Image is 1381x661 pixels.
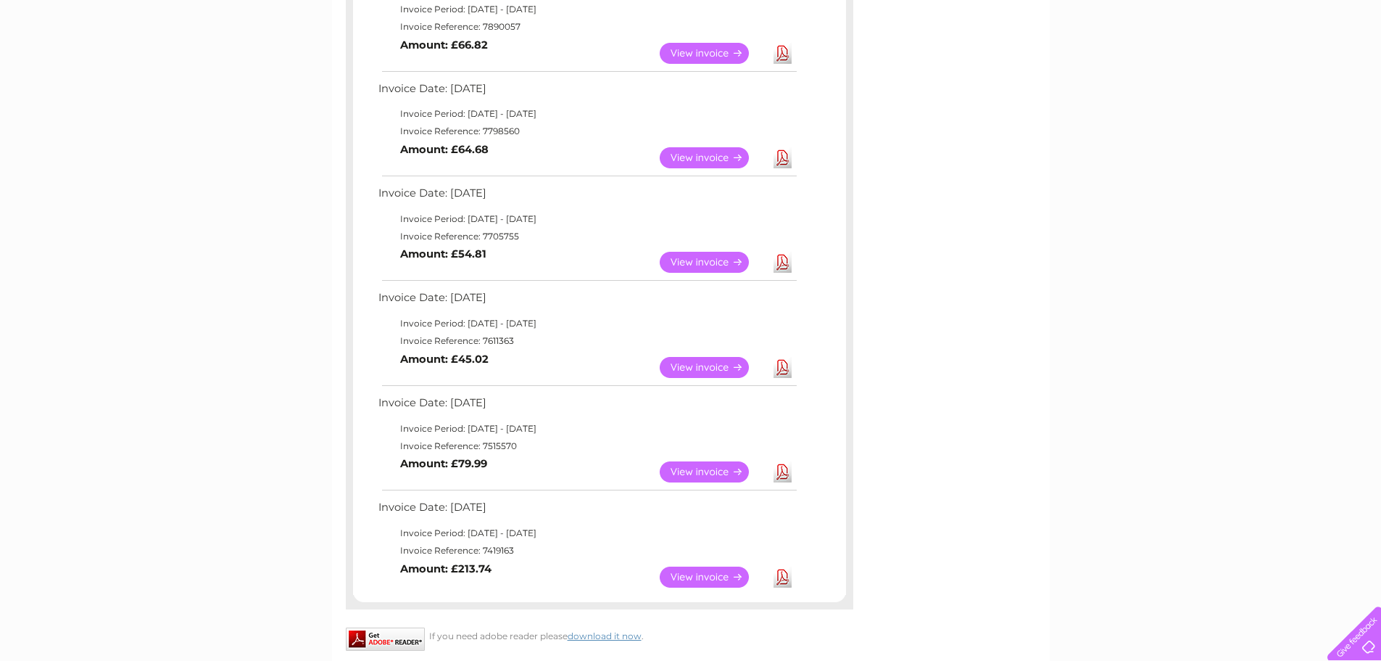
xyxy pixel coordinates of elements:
[774,567,792,588] a: Download
[660,567,766,588] a: View
[375,123,799,140] td: Invoice Reference: 7798560
[1255,62,1276,73] a: Blog
[660,147,766,168] a: View
[375,79,799,106] td: Invoice Date: [DATE]
[400,457,487,470] b: Amount: £79.99
[774,147,792,168] a: Download
[375,184,799,210] td: Invoice Date: [DATE]
[375,438,799,455] td: Invoice Reference: 7515570
[1126,62,1153,73] a: Water
[1203,62,1246,73] a: Telecoms
[660,43,766,64] a: View
[400,143,489,156] b: Amount: £64.68
[400,353,489,366] b: Amount: £45.02
[774,461,792,483] a: Download
[375,332,799,350] td: Invoice Reference: 7611363
[375,18,799,36] td: Invoice Reference: 7890057
[375,393,799,420] td: Invoice Date: [DATE]
[375,498,799,525] td: Invoice Date: [DATE]
[1162,62,1194,73] a: Energy
[400,247,486,260] b: Amount: £54.81
[375,210,799,228] td: Invoice Period: [DATE] - [DATE]
[660,252,766,273] a: View
[375,315,799,332] td: Invoice Period: [DATE] - [DATE]
[375,420,799,438] td: Invoice Period: [DATE] - [DATE]
[774,252,792,273] a: Download
[1333,62,1367,73] a: Log out
[400,562,492,575] b: Amount: £213.74
[660,357,766,378] a: View
[349,8,1034,70] div: Clear Business is a trading name of Verastar Limited (registered in [GEOGRAPHIC_DATA] No. 3667643...
[1108,7,1208,25] a: 0333 014 3131
[375,542,799,559] td: Invoice Reference: 7419163
[375,105,799,123] td: Invoice Period: [DATE] - [DATE]
[1285,62,1320,73] a: Contact
[774,43,792,64] a: Download
[375,525,799,542] td: Invoice Period: [DATE] - [DATE]
[568,631,642,641] a: download it now
[774,357,792,378] a: Download
[660,461,766,483] a: View
[375,228,799,245] td: Invoice Reference: 7705755
[400,38,488,52] b: Amount: £66.82
[375,1,799,18] td: Invoice Period: [DATE] - [DATE]
[375,288,799,315] td: Invoice Date: [DATE]
[346,628,853,641] div: If you need adobe reader please .
[49,38,123,82] img: logo.png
